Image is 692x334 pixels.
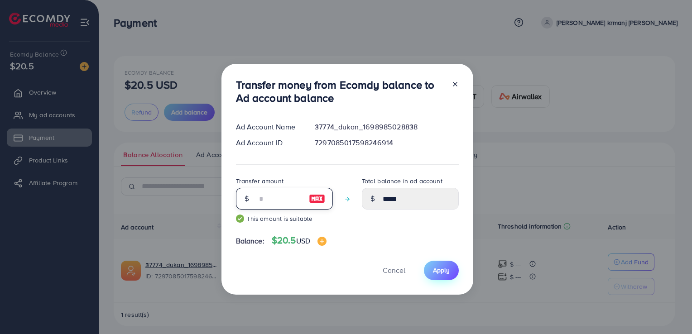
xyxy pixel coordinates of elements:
label: Total balance in ad account [362,177,442,186]
span: Cancel [383,265,405,275]
img: image [317,237,327,246]
img: image [309,193,325,204]
h3: Transfer money from Ecomdy balance to Ad account balance [236,78,444,105]
div: Ad Account ID [229,138,308,148]
button: Cancel [371,261,417,280]
iframe: Chat [654,293,685,327]
span: Balance: [236,236,264,246]
span: Apply [433,266,450,275]
img: guide [236,215,244,223]
label: Transfer amount [236,177,284,186]
span: USD [296,236,310,246]
small: This amount is suitable [236,214,333,223]
div: 7297085017598246914 [308,138,466,148]
button: Apply [424,261,459,280]
div: 37774_dukan_1698985028838 [308,122,466,132]
div: Ad Account Name [229,122,308,132]
h4: $20.5 [272,235,327,246]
